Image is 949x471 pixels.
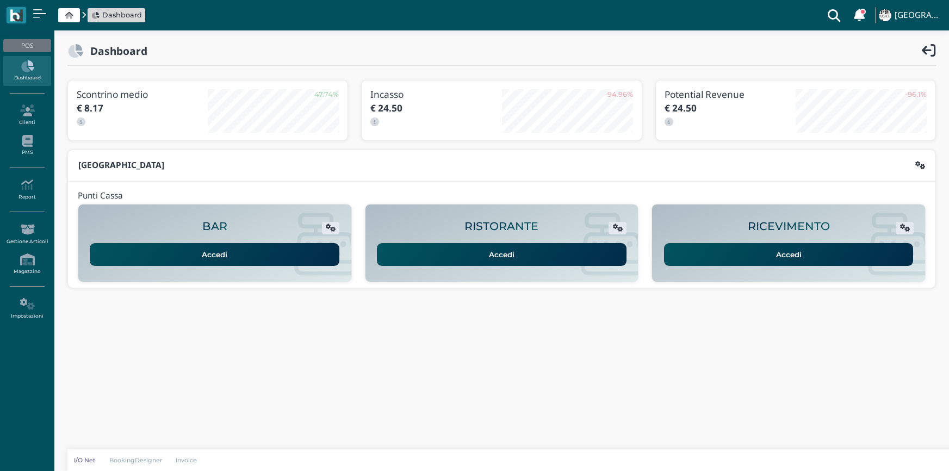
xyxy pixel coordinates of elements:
[370,89,501,100] h3: Incasso
[3,175,51,204] a: Report
[78,191,123,201] h4: Punti Cassa
[895,11,942,20] h4: [GEOGRAPHIC_DATA]
[370,102,402,114] b: € 24.50
[3,131,51,160] a: PMS
[78,159,164,171] b: [GEOGRAPHIC_DATA]
[748,220,830,233] h2: RICEVIMENTO
[10,9,22,22] img: logo
[3,39,51,52] div: POS
[3,100,51,130] a: Clienti
[77,102,103,114] b: € 8.17
[879,9,891,21] img: ...
[3,249,51,279] a: Magazzino
[91,10,142,20] a: Dashboard
[3,219,51,249] a: Gestione Articoli
[664,243,914,266] a: Accedi
[872,437,940,462] iframe: Help widget launcher
[665,102,697,114] b: € 24.50
[90,243,339,266] a: Accedi
[202,220,227,233] h2: BAR
[877,2,942,28] a: ... [GEOGRAPHIC_DATA]
[377,243,627,266] a: Accedi
[3,294,51,324] a: Impostazioni
[77,89,208,100] h3: Scontrino medio
[3,56,51,86] a: Dashboard
[665,89,796,100] h3: Potential Revenue
[102,10,142,20] span: Dashboard
[464,220,538,233] h2: RISTORANTE
[83,45,147,57] h2: Dashboard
